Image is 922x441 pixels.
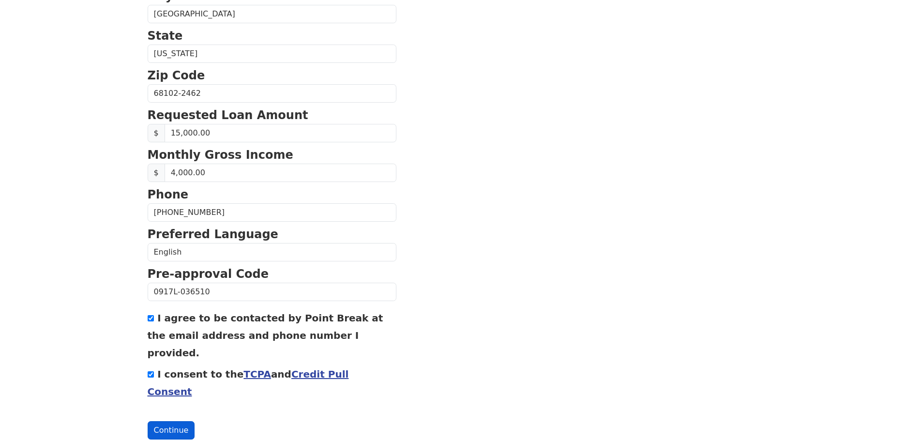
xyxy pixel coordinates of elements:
[148,312,383,359] label: I agree to be contacted by Point Break at the email address and phone number I provided.
[148,228,278,241] strong: Preferred Language
[148,124,165,142] span: $
[148,146,396,164] p: Monthly Gross Income
[148,203,396,222] input: Phone
[165,164,396,182] input: Monthly Gross Income
[148,29,183,43] strong: State
[148,69,205,82] strong: Zip Code
[165,124,396,142] input: Requested Loan Amount
[148,283,396,301] input: Pre-approval Code
[148,188,189,201] strong: Phone
[148,5,396,23] input: City
[148,267,269,281] strong: Pre-approval Code
[148,421,195,440] button: Continue
[148,164,165,182] span: $
[148,108,308,122] strong: Requested Loan Amount
[148,368,349,397] label: I consent to the and
[148,84,396,103] input: Zip Code
[243,368,271,380] a: TCPA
